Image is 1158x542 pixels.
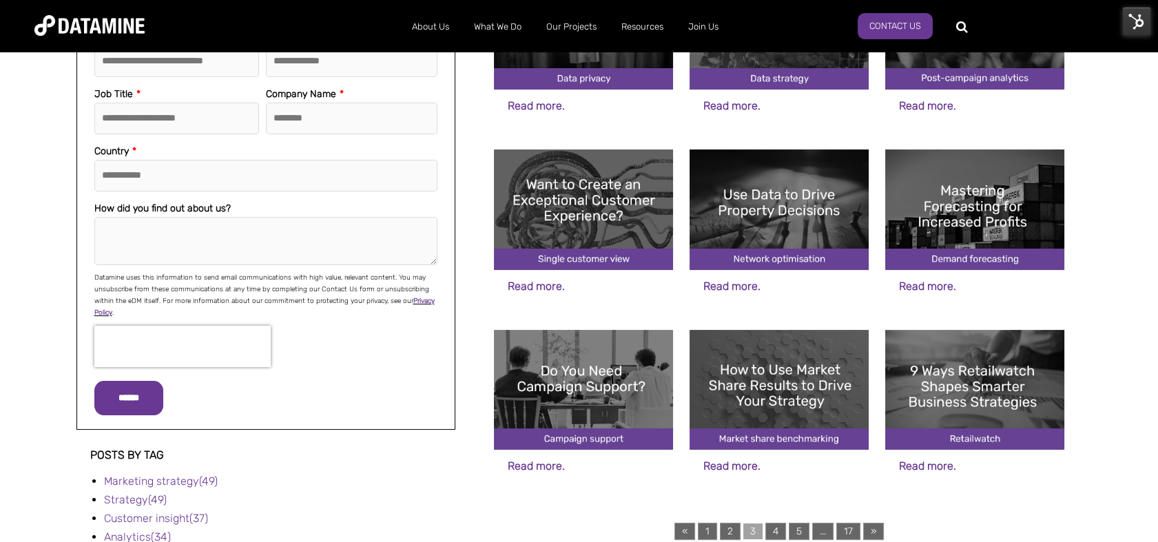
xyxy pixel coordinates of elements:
[76,433,132,446] span: Post listing
[885,330,1064,450] img: 9 ways Retailwatch shapes smarter business strategies
[899,459,956,472] a: Read more.
[189,512,208,525] span: (37)
[94,297,435,317] a: Privacy Policy
[863,523,884,540] a: »
[266,88,336,100] span: Company Name
[94,202,231,214] span: How did you find out about us?
[703,99,761,112] a: Read more.
[104,475,218,488] a: Marketing strategy(49)
[676,9,731,45] a: Join Us
[836,523,860,540] a: 17
[148,493,167,506] span: (49)
[858,13,933,39] a: Contact Us
[94,272,437,319] p: Datamine uses this information to send email communications with high value, relevant content. Yo...
[104,493,167,506] a: Strategy(49)
[1122,7,1151,36] img: HubSpot Tools Menu Toggle
[743,523,763,539] a: 3
[90,449,476,461] h3: Posts by Tag
[789,523,809,540] a: 5
[698,523,717,540] a: 1
[400,9,462,45] a: About Us
[508,280,565,293] a: Read more.
[534,9,609,45] a: Our Projects
[94,326,271,367] iframe: reCAPTCHA
[199,475,218,488] span: (49)
[703,280,761,293] a: Read more.
[765,523,786,540] a: 4
[899,99,956,112] a: Read more.
[508,99,565,112] a: Read more.
[104,512,208,525] a: Customer insight(37)
[508,459,565,472] a: Read more.
[703,459,761,472] a: Read more.
[899,280,956,293] a: Read more.
[674,523,695,540] a: «
[720,523,741,540] a: 2
[462,9,534,45] a: What We Do
[34,15,145,36] img: Datamine
[812,523,834,540] a: ...
[94,88,133,100] span: Job Title
[609,9,676,45] a: Resources
[94,145,129,157] span: Country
